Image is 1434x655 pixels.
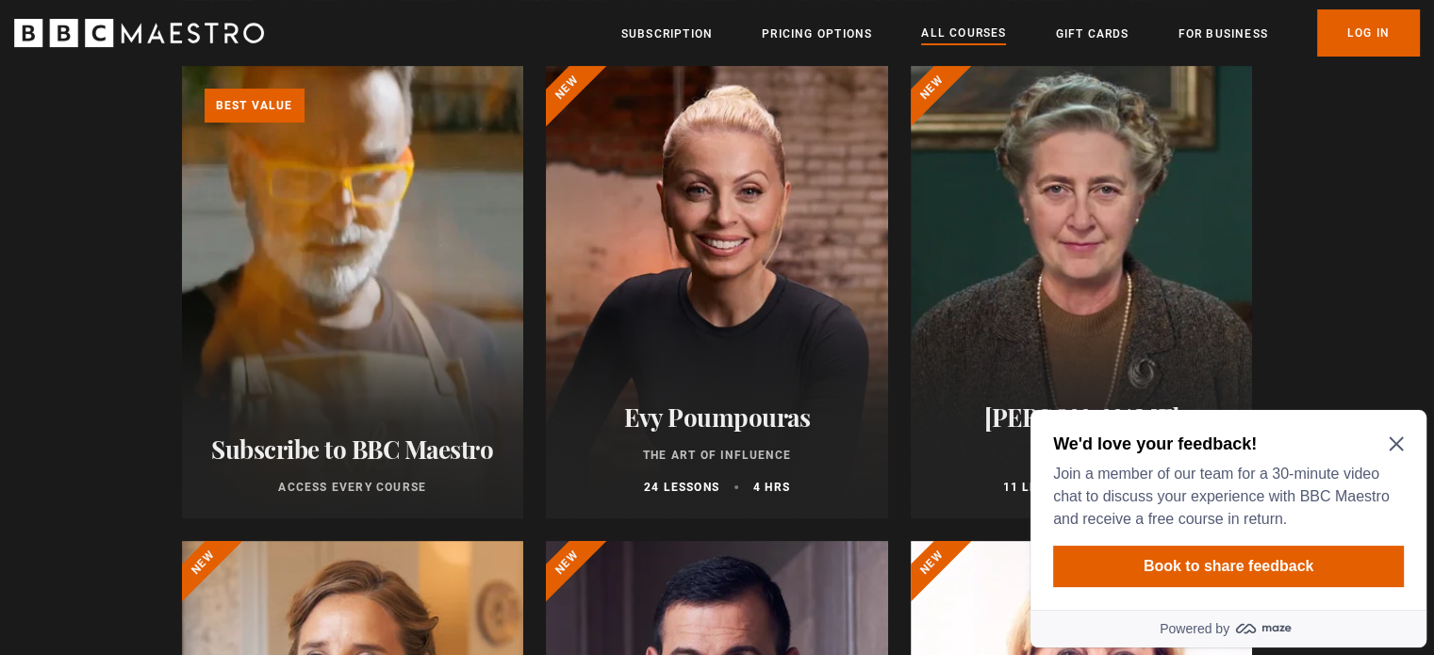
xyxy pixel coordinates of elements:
[621,25,713,43] a: Subscription
[30,143,381,185] button: Book to share feedback
[30,60,373,128] p: Join a member of our team for a 30-minute video chat to discuss your experience with BBC Maestro ...
[1002,479,1078,496] p: 11 lessons
[366,34,381,49] button: Close Maze Prompt
[1055,25,1129,43] a: Gift Cards
[8,207,404,245] a: Powered by maze
[921,24,1006,44] a: All Courses
[762,25,872,43] a: Pricing Options
[30,30,373,53] h2: We'd love your feedback!
[569,447,865,464] p: The Art of Influence
[933,447,1230,464] p: Writing
[1178,25,1267,43] a: For business
[1317,9,1420,57] a: Log In
[569,402,865,432] h2: Evy Poumpouras
[205,89,305,123] p: Best value
[14,19,264,47] svg: BBC Maestro
[933,402,1230,432] h2: [PERSON_NAME]
[911,66,1253,518] a: [PERSON_NAME] Writing 11 lessons 2.5 hrs New
[8,8,404,245] div: Optional study invitation
[546,66,888,518] a: Evy Poumpouras The Art of Influence 24 lessons 4 hrs New
[621,9,1420,57] nav: Primary
[644,479,719,496] p: 24 lessons
[753,479,790,496] p: 4 hrs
